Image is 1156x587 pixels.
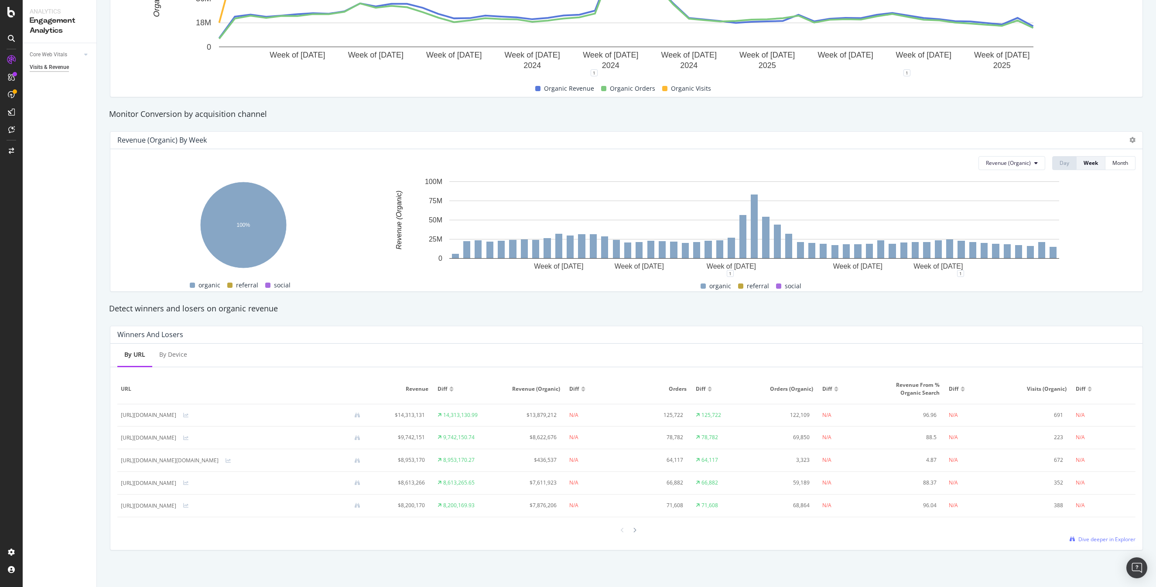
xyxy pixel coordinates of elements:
[506,456,556,464] div: $436,537
[429,216,442,224] text: 50M
[701,411,721,419] div: 125,722
[506,385,560,393] span: Revenue (Organic)
[105,303,1148,314] div: Detect winners and losers on organic revenue
[822,456,831,464] div: N/A
[1076,433,1085,441] div: N/A
[438,255,442,262] text: 0
[117,177,369,273] svg: A chart.
[978,156,1045,170] button: Revenue (Organic)
[896,51,951,59] text: Week of [DATE]
[759,411,810,419] div: 122,109
[1012,502,1063,509] div: 388
[602,61,619,70] text: 2024
[610,83,655,94] span: Organic Orders
[949,456,958,464] div: N/A
[544,83,594,94] span: Organic Revenue
[395,191,403,249] text: Revenue (Organic)
[671,83,711,94] span: Organic Visits
[569,433,578,441] div: N/A
[1076,502,1085,509] div: N/A
[709,281,731,291] span: organic
[949,433,958,441] div: N/A
[822,385,832,393] span: Diff
[822,411,831,419] div: N/A
[1012,385,1067,393] span: Visits (Organic)
[696,385,705,393] span: Diff
[661,51,717,59] text: Week of [DATE]
[759,456,810,464] div: 3,323
[701,456,718,464] div: 64,117
[903,69,910,76] div: 1
[785,281,801,291] span: social
[1077,156,1105,170] button: Week
[759,502,810,509] div: 68,864
[1076,385,1085,393] span: Diff
[1112,159,1128,167] div: Month
[121,479,176,487] div: [URL][DOMAIN_NAME]
[569,385,579,393] span: Diff
[374,433,425,441] div: $9,742,151
[374,502,425,509] div: $8,200,170
[1076,456,1085,464] div: N/A
[739,51,795,59] text: Week of [DATE]
[274,280,291,290] span: social
[759,479,810,487] div: 59,189
[443,502,475,509] div: 8,200,169.93
[822,433,831,441] div: N/A
[425,178,442,185] text: 100M
[886,479,936,487] div: 88.37
[121,457,219,464] div: [URL][DOMAIN_NAME][DOMAIN_NAME]
[1012,479,1063,487] div: 352
[759,385,813,393] span: Orders (Organic)
[105,109,1148,120] div: Monitor Conversion by acquisition channel
[569,479,578,487] div: N/A
[913,263,963,270] text: Week of [DATE]
[886,433,936,441] div: 88.5
[374,411,425,419] div: $14,313,131
[159,350,187,359] div: By Device
[759,433,810,441] div: 69,850
[633,456,683,464] div: 64,117
[443,433,475,441] div: 9,742,150.74
[1070,536,1135,543] a: Dive deeper in Explorer
[949,479,958,487] div: N/A
[523,61,541,70] text: 2024
[121,385,365,393] span: URL
[583,51,638,59] text: Week of [DATE]
[429,197,442,205] text: 75M
[591,69,598,76] div: 1
[1052,156,1077,170] button: Day
[374,479,425,487] div: $8,613,266
[822,479,831,487] div: N/A
[633,411,683,419] div: 125,722
[373,177,1135,273] svg: A chart.
[949,502,958,509] div: N/A
[506,433,556,441] div: $8,622,676
[886,411,936,419] div: 96.96
[1012,433,1063,441] div: 223
[633,502,683,509] div: 71,608
[506,411,556,419] div: $13,879,212
[30,16,89,36] div: Engagement Analytics
[506,502,556,509] div: $7,876,206
[747,281,769,291] span: referral
[886,456,936,464] div: 4.87
[701,502,718,509] div: 71,608
[438,385,447,393] span: Diff
[1078,536,1135,543] span: Dive deeper in Explorer
[198,280,220,290] span: organic
[117,136,207,144] div: Revenue (Organic) by Week
[633,433,683,441] div: 78,782
[949,385,958,393] span: Diff
[374,456,425,464] div: $8,953,170
[822,502,831,509] div: N/A
[30,63,69,72] div: Visits & Revenue
[1126,557,1147,578] div: Open Intercom Messenger
[680,61,698,70] text: 2024
[949,411,958,419] div: N/A
[30,63,90,72] a: Visits & Revenue
[506,479,556,487] div: $7,611,923
[569,456,578,464] div: N/A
